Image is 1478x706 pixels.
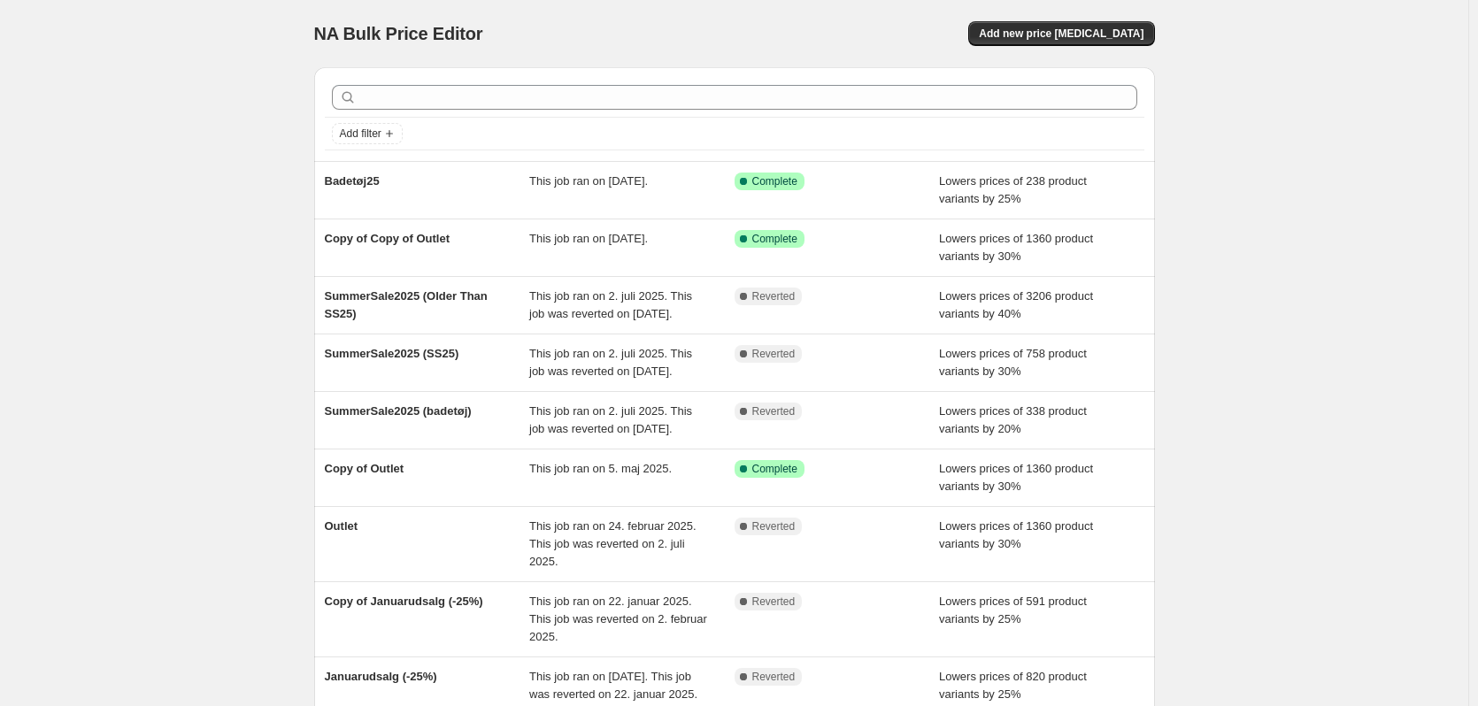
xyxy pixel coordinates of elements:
[529,670,697,701] span: This job ran on [DATE]. This job was reverted on 22. januar 2025.
[529,404,692,435] span: This job ran on 2. juli 2025. This job was reverted on [DATE].
[752,232,797,246] span: Complete
[752,347,796,361] span: Reverted
[325,519,358,533] span: Outlet
[314,24,483,43] span: NA Bulk Price Editor
[340,127,381,141] span: Add filter
[968,21,1154,46] button: Add new price [MEDICAL_DATA]
[939,519,1093,550] span: Lowers prices of 1360 product variants by 30%
[939,462,1093,493] span: Lowers prices of 1360 product variants by 30%
[939,595,1087,625] span: Lowers prices of 591 product variants by 25%
[979,27,1143,41] span: Add new price [MEDICAL_DATA]
[529,174,648,188] span: This job ran on [DATE].
[939,289,1093,320] span: Lowers prices of 3206 product variants by 40%
[325,595,483,608] span: Copy of Januarudsalg (-25%)
[939,174,1087,205] span: Lowers prices of 238 product variants by 25%
[752,404,796,418] span: Reverted
[325,347,459,360] span: SummerSale2025 (SS25)
[752,519,796,533] span: Reverted
[939,232,1093,263] span: Lowers prices of 1360 product variants by 30%
[529,595,707,643] span: This job ran on 22. januar 2025. This job was reverted on 2. februar 2025.
[529,462,672,475] span: This job ran on 5. maj 2025.
[325,289,488,320] span: SummerSale2025 (Older Than SS25)
[529,519,697,568] span: This job ran on 24. februar 2025. This job was reverted on 2. juli 2025.
[529,347,692,378] span: This job ran on 2. juli 2025. This job was reverted on [DATE].
[332,123,403,144] button: Add filter
[939,404,1087,435] span: Lowers prices of 338 product variants by 20%
[325,232,450,245] span: Copy of Copy of Outlet
[752,174,797,188] span: Complete
[939,670,1087,701] span: Lowers prices of 820 product variants by 25%
[529,232,648,245] span: This job ran on [DATE].
[529,289,692,320] span: This job ran on 2. juli 2025. This job was reverted on [DATE].
[325,462,404,475] span: Copy of Outlet
[752,670,796,684] span: Reverted
[325,670,437,683] span: Januarudsalg (-25%)
[325,174,380,188] span: Badetøj25
[752,289,796,303] span: Reverted
[752,462,797,476] span: Complete
[752,595,796,609] span: Reverted
[939,347,1087,378] span: Lowers prices of 758 product variants by 30%
[325,404,472,418] span: SummerSale2025 (badetøj)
